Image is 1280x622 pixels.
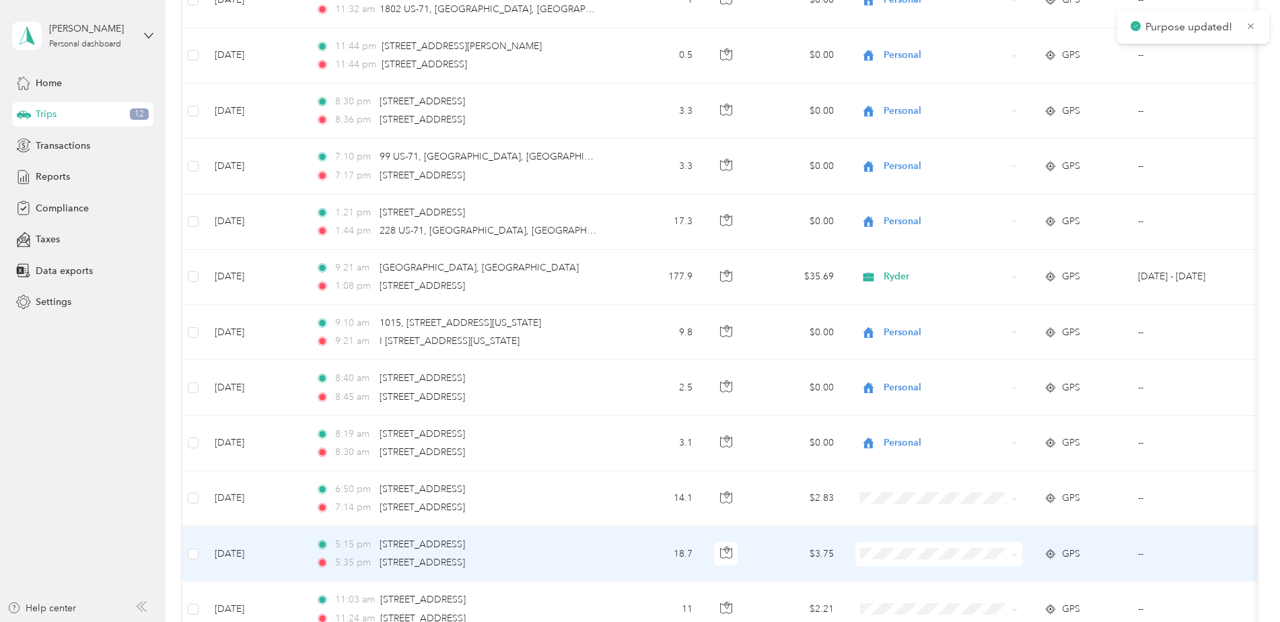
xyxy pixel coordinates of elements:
[7,601,76,615] button: Help center
[335,390,374,405] span: 8:45 am
[335,371,374,386] span: 8:40 am
[335,537,374,552] span: 5:15 pm
[382,59,467,70] span: [STREET_ADDRESS]
[36,295,71,309] span: Settings
[1062,269,1080,284] span: GPS
[204,250,305,305] td: [DATE]
[380,594,466,605] span: [STREET_ADDRESS]
[884,214,1007,229] span: Personal
[204,83,305,139] td: [DATE]
[380,96,465,107] span: [STREET_ADDRESS]
[36,201,89,215] span: Compliance
[335,316,374,331] span: 9:10 am
[1062,48,1080,63] span: GPS
[49,22,133,36] div: [PERSON_NAME]
[614,139,703,194] td: 3.3
[36,232,60,246] span: Taxes
[1127,250,1250,305] td: Sep 1 - 30, 2025
[335,149,374,164] span: 7:10 pm
[335,482,374,497] span: 6:50 pm
[750,250,845,305] td: $35.69
[1062,325,1080,340] span: GPS
[130,108,149,120] span: 12
[335,112,374,127] span: 8:36 pm
[614,195,703,250] td: 17.3
[335,2,374,17] span: 11:32 am
[380,446,465,458] span: [STREET_ADDRESS]
[884,269,1007,284] span: Ryder
[335,39,376,54] span: 11:44 pm
[204,526,305,582] td: [DATE]
[204,471,305,526] td: [DATE]
[1145,19,1236,36] p: Purpose updated!
[1127,28,1250,83] td: --
[1127,471,1250,526] td: --
[380,3,634,15] span: 1802 US-71, [GEOGRAPHIC_DATA], [GEOGRAPHIC_DATA]
[614,28,703,83] td: 0.5
[750,416,845,471] td: $0.00
[380,262,579,273] span: [GEOGRAPHIC_DATA], [GEOGRAPHIC_DATA]
[204,305,305,360] td: [DATE]
[380,335,520,347] span: I [STREET_ADDRESS][US_STATE]
[884,48,1007,63] span: Personal
[1127,139,1250,194] td: --
[36,264,93,278] span: Data exports
[335,592,375,607] span: 11:03 am
[335,223,374,238] span: 1:44 pm
[614,471,703,526] td: 14.1
[1062,436,1080,450] span: GPS
[335,57,376,72] span: 11:44 pm
[380,502,465,513] span: [STREET_ADDRESS]
[1062,104,1080,118] span: GPS
[204,139,305,194] td: [DATE]
[380,170,465,181] span: [STREET_ADDRESS]
[335,205,374,220] span: 1:21 pm
[750,139,845,194] td: $0.00
[204,195,305,250] td: [DATE]
[36,76,62,90] span: Home
[36,139,90,153] span: Transactions
[380,114,465,125] span: [STREET_ADDRESS]
[380,151,623,162] span: 99 US-71, [GEOGRAPHIC_DATA], [GEOGRAPHIC_DATA]
[204,360,305,415] td: [DATE]
[614,305,703,360] td: 9.8
[36,107,57,121] span: Trips
[335,168,374,183] span: 7:17 pm
[750,360,845,415] td: $0.00
[884,380,1007,395] span: Personal
[380,483,465,495] span: [STREET_ADDRESS]
[380,317,541,329] span: 1015, [STREET_ADDRESS][US_STATE]
[750,471,845,526] td: $2.83
[380,225,629,236] span: 228 US-71, [GEOGRAPHIC_DATA], [GEOGRAPHIC_DATA]
[380,207,465,218] span: [STREET_ADDRESS]
[335,427,374,442] span: 8:19 am
[335,445,374,460] span: 8:30 am
[380,391,465,403] span: [STREET_ADDRESS]
[1127,416,1250,471] td: --
[1127,526,1250,582] td: --
[1062,214,1080,229] span: GPS
[204,416,305,471] td: [DATE]
[750,195,845,250] td: $0.00
[380,372,465,384] span: [STREET_ADDRESS]
[1127,360,1250,415] td: --
[614,83,703,139] td: 3.3
[750,305,845,360] td: $0.00
[884,104,1007,118] span: Personal
[380,280,465,291] span: [STREET_ADDRESS]
[614,416,703,471] td: 3.1
[884,159,1007,174] span: Personal
[884,436,1007,450] span: Personal
[1062,159,1080,174] span: GPS
[49,40,121,48] div: Personal dashboard
[380,557,465,568] span: [STREET_ADDRESS]
[335,555,374,570] span: 5:35 pm
[1062,491,1080,506] span: GPS
[614,526,703,582] td: 18.7
[1205,547,1280,622] iframe: Everlance-gr Chat Button Frame
[1127,305,1250,360] td: --
[382,40,542,52] span: [STREET_ADDRESS][PERSON_NAME]
[1062,602,1080,617] span: GPS
[335,279,374,293] span: 1:08 pm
